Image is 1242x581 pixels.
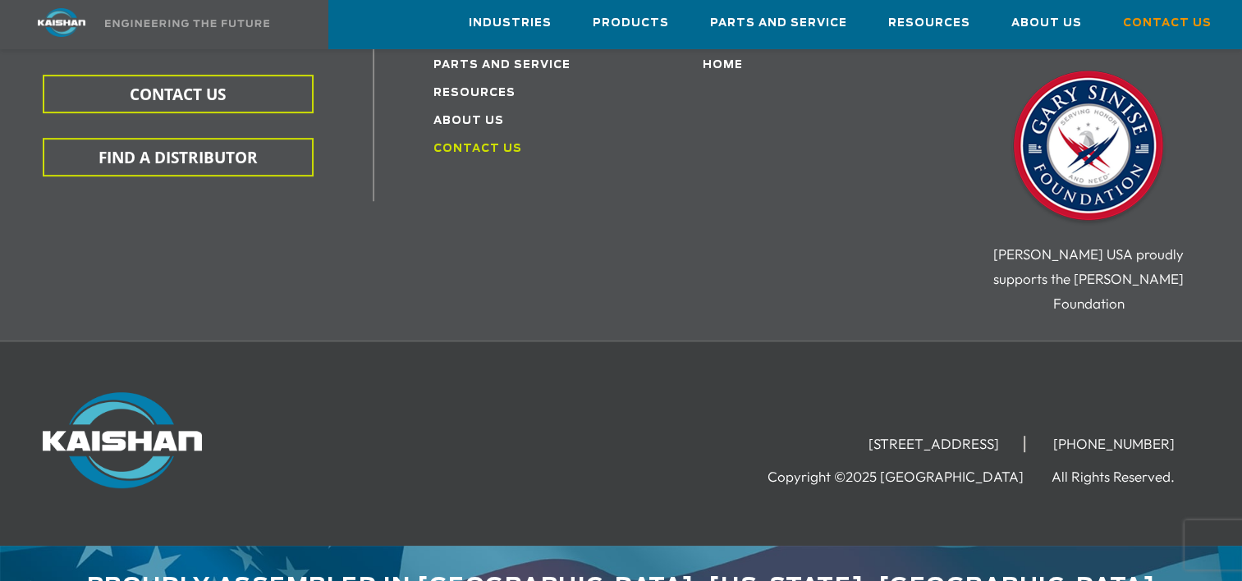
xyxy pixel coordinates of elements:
li: [PHONE_NUMBER] [1029,436,1199,452]
span: [PERSON_NAME] USA proudly supports the [PERSON_NAME] Foundation [993,245,1184,312]
span: Resources [888,14,970,33]
a: About Us [433,116,504,126]
span: Products [593,14,669,33]
a: Resources [888,1,970,45]
a: Contact Us [1123,1,1212,45]
button: FIND A DISTRIBUTOR [43,138,314,176]
a: About Us [1011,1,1082,45]
img: Kaishan [43,392,202,488]
span: About Us [1011,14,1082,33]
li: All Rights Reserved. [1052,469,1199,485]
span: Contact Us [1123,14,1212,33]
a: Home [703,60,743,71]
li: Copyright ©2025 [GEOGRAPHIC_DATA] [768,469,1048,485]
span: Industries [469,14,552,33]
li: [STREET_ADDRESS] [844,436,1025,452]
img: Gary Sinise Foundation [1006,66,1171,230]
a: Resources [433,88,516,98]
a: Parts and service [433,60,571,71]
img: Engineering the future [105,20,269,27]
button: CONTACT US [43,75,314,113]
a: Products [593,1,669,45]
a: Contact Us [433,144,522,154]
span: Parts and Service [710,14,847,33]
a: Parts and Service [710,1,847,45]
a: Industries [469,1,552,45]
